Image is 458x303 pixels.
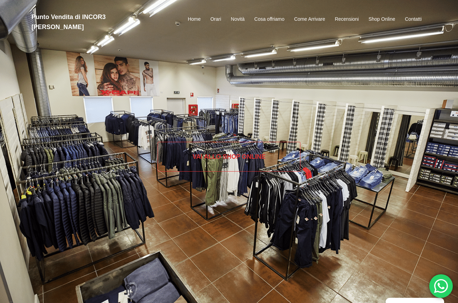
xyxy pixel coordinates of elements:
a: Vai allo SHOP ONLINE [158,142,301,172]
a: Shop Online [369,15,395,24]
div: 'Hai [429,274,453,298]
a: Contatti [405,15,422,24]
a: Come Arrivare [294,15,325,24]
a: Recensioni [335,15,359,24]
a: Novità [231,15,245,24]
h2: Punto Vendita di INCOR3 [PERSON_NAME] [32,12,156,32]
a: Home [188,15,201,24]
a: Orari [210,15,221,24]
a: Cosa offriamo [254,15,284,24]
